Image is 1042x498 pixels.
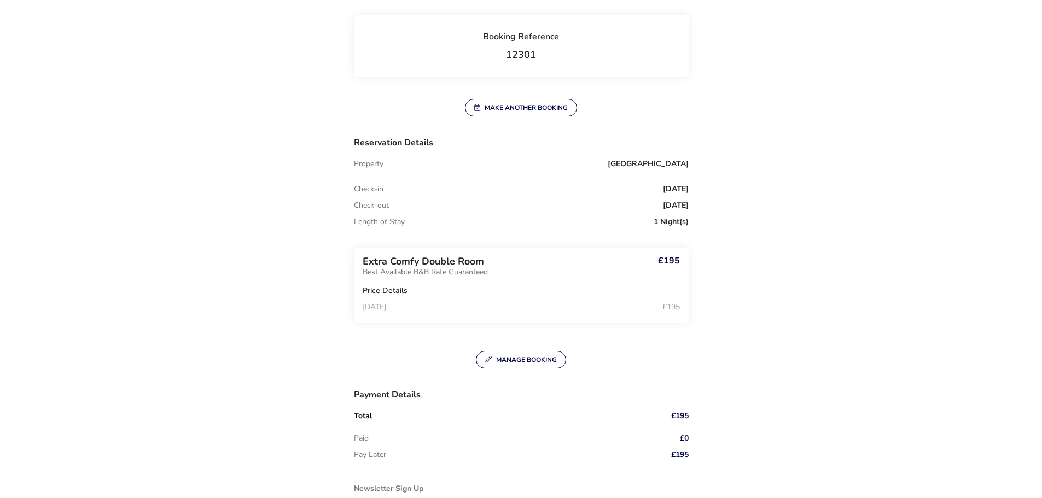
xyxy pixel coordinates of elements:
h3: Payment Details [354,390,689,408]
span: 1 Night(s) [654,218,689,226]
p: Length of Stay [354,218,405,226]
h3: Price Details [363,287,408,295]
b: Newsletter Sign Up [354,485,689,493]
span: £195 [671,412,689,420]
span: £195 [662,303,680,311]
p: Total [354,412,622,420]
span: [DATE] [663,185,689,193]
h2: Booking Reference [363,32,680,50]
h3: Reservation Details [354,138,689,156]
p: Check-out [354,202,389,209]
p: Paid [354,435,622,442]
span: £195 [671,451,689,459]
button: Manage Booking [476,351,566,368]
span: £0 [680,435,689,442]
p: Best Available B&B Rate Guaranteed [363,268,488,276]
span: 12301 [506,48,536,61]
h2: Extra Comfy Double Room [363,256,488,266]
span: [DATE] [363,302,386,312]
p: Property [354,160,383,168]
p: Pay Later [354,451,622,459]
span: [DATE] [663,202,689,209]
p: Check-in [354,185,383,193]
span: [GEOGRAPHIC_DATA] [608,160,689,168]
span: £195 [658,256,680,265]
button: Make another booking [465,99,577,116]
